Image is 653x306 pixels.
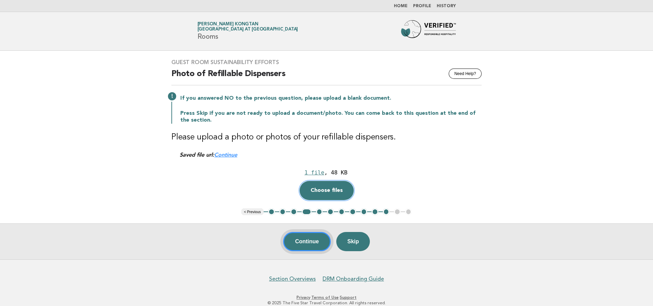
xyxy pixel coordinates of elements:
span: [GEOGRAPHIC_DATA] at [GEOGRAPHIC_DATA] [197,27,298,32]
p: © 2025 The Five Star Travel Corporation. All rights reserved. [117,300,536,306]
p: If you answered NO to the previous question, please upload a blank document. [180,95,482,102]
button: 9 [361,208,367,215]
p: Press Skip if you are not ready to upload a document/photo. You can come back to this question at... [180,110,482,124]
button: 6 [327,208,334,215]
a: Home [394,4,408,8]
button: Skip [336,232,370,251]
button: 3 [290,208,297,215]
button: 5 [316,208,323,215]
button: 10 [372,208,378,215]
button: 8 [349,208,356,215]
div: Saved file url: [180,151,482,158]
div: 1 file [304,169,324,176]
a: Privacy [297,295,310,300]
button: Need Help? [449,69,481,79]
a: Profile [413,4,431,8]
a: Support [340,295,356,300]
div: , 48 KB [324,169,347,176]
a: Section Overviews [269,276,316,282]
button: 2 [279,208,286,215]
a: [PERSON_NAME] Kongtan[GEOGRAPHIC_DATA] at [GEOGRAPHIC_DATA] [197,22,298,32]
img: Forbes Travel Guide [401,20,456,42]
button: Choose files [300,181,354,200]
button: 11 [383,208,390,215]
button: 7 [338,208,345,215]
a: Continue [214,151,237,158]
h3: Please upload a photo or photos of your refillable dispensers. [171,132,482,143]
a: DRM Onboarding Guide [323,276,384,282]
a: Terms of Use [311,295,339,300]
h2: Photo of Refillable Dispensers [171,69,482,85]
button: < Previous [241,208,264,215]
h3: Guest Room Sustainability Efforts [171,59,482,66]
a: History [437,4,456,8]
button: 4 [302,208,312,215]
h1: Rooms [197,22,298,40]
button: 1 [268,208,275,215]
p: · · [117,295,536,300]
button: Continue [283,232,331,251]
